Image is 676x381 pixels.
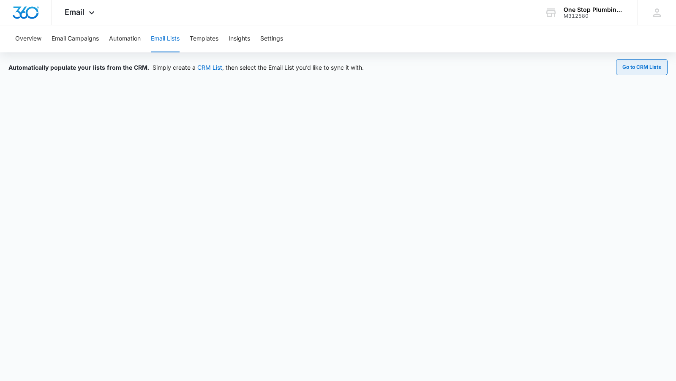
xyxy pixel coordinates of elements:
a: CRM List [197,64,222,71]
button: Insights [229,25,250,52]
span: Email [65,8,84,16]
button: Email Lists [151,25,180,52]
button: Templates [190,25,218,52]
div: account name [564,6,625,13]
button: Go to CRM Lists [616,59,668,75]
button: Overview [15,25,41,52]
button: Email Campaigns [52,25,99,52]
button: Settings [260,25,283,52]
div: account id [564,13,625,19]
div: Simply create a , then select the Email List you’d like to sync it with. [8,63,364,72]
span: Automatically populate your lists from the CRM. [8,64,149,71]
button: Automation [109,25,141,52]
